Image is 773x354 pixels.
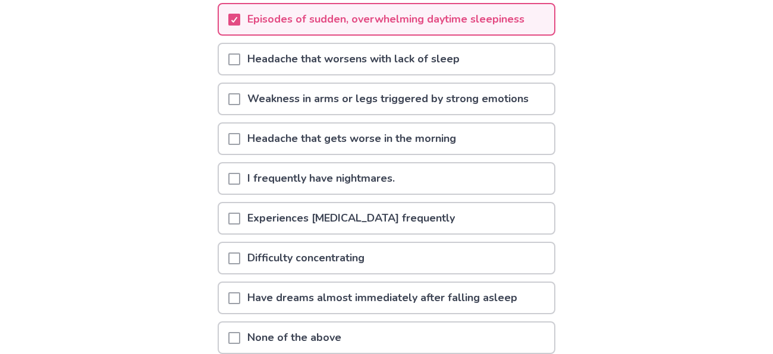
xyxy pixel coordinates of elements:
p: I frequently have nightmares. [240,163,402,194]
p: Weakness in arms or legs triggered by strong emotions [240,84,536,114]
p: Experiences [MEDICAL_DATA] frequently [240,203,462,233]
p: Headache that worsens with lack of sleep [240,44,467,74]
p: Have dreams almost immediately after falling asleep [240,283,524,313]
p: Headache that gets worse in the morning [240,124,463,154]
p: Episodes of sudden, overwhelming daytime sleepiness [240,4,532,34]
p: Difficulty concentrating [240,243,372,273]
p: None of the above [240,323,348,353]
